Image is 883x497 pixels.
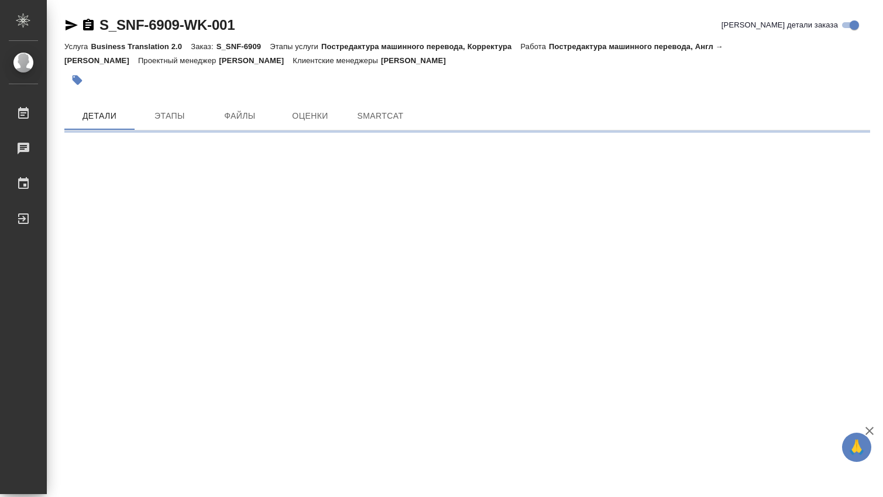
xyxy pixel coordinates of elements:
[64,18,78,32] button: Скопировать ссылку для ЯМессенджера
[381,56,455,65] p: [PERSON_NAME]
[352,109,408,123] span: SmartCat
[91,42,191,51] p: Business Translation 2.0
[219,56,293,65] p: [PERSON_NAME]
[321,42,520,51] p: Постредактура машинного перевода, Корректура
[64,67,90,93] button: Добавить тэг
[520,42,549,51] p: Работа
[99,17,235,33] a: S_SNF-6909-WK-001
[71,109,128,123] span: Детали
[282,109,338,123] span: Оценки
[212,109,268,123] span: Файлы
[64,42,91,51] p: Услуга
[217,42,270,51] p: S_SNF-6909
[847,435,867,460] span: 🙏
[293,56,381,65] p: Клиентские менеджеры
[81,18,95,32] button: Скопировать ссылку
[270,42,321,51] p: Этапы услуги
[191,42,216,51] p: Заказ:
[142,109,198,123] span: Этапы
[138,56,219,65] p: Проектный менеджер
[842,433,871,462] button: 🙏
[721,19,838,31] span: [PERSON_NAME] детали заказа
